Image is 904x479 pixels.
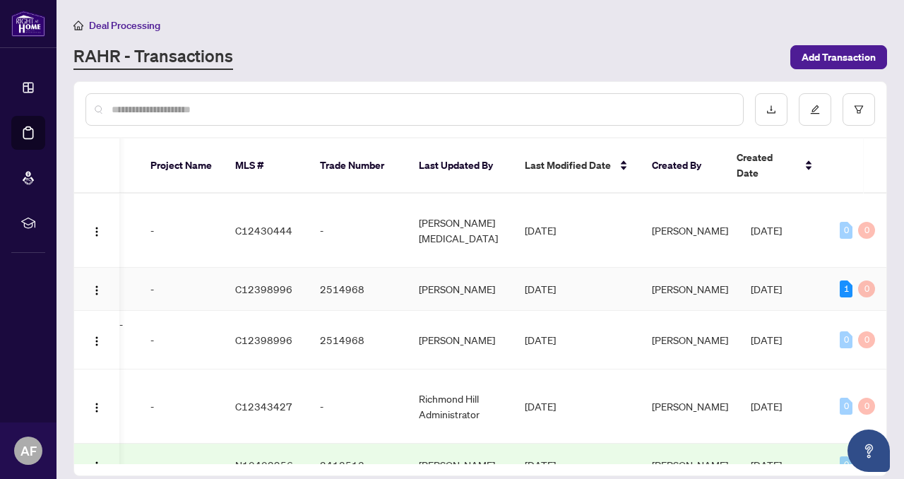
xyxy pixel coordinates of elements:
[858,222,875,239] div: 0
[652,459,728,471] span: [PERSON_NAME]
[85,395,108,418] button: Logo
[408,194,513,268] td: [PERSON_NAME][MEDICAL_DATA]
[751,400,782,413] span: [DATE]
[235,283,292,295] span: C12398996
[840,331,852,348] div: 0
[91,285,102,296] img: Logo
[89,19,160,32] span: Deal Processing
[235,400,292,413] span: C12343427
[737,150,796,181] span: Created Date
[11,11,45,37] img: logo
[73,20,83,30] span: home
[652,400,728,413] span: [PERSON_NAME]
[85,329,108,351] button: Logo
[309,311,408,369] td: 2514968
[525,333,556,346] span: [DATE]
[840,398,852,415] div: 0
[854,105,864,114] span: filter
[85,454,108,476] button: Logo
[525,224,556,237] span: [DATE]
[751,333,782,346] span: [DATE]
[309,194,408,268] td: -
[139,311,224,369] td: -
[408,369,513,444] td: Richmond Hill Administrator
[858,398,875,415] div: 0
[408,138,513,194] th: Last Updated By
[755,93,787,126] button: download
[725,138,824,194] th: Created Date
[309,369,408,444] td: -
[810,105,820,114] span: edit
[91,226,102,237] img: Logo
[847,430,890,472] button: Open asap
[858,280,875,297] div: 0
[840,280,852,297] div: 1
[91,336,102,347] img: Logo
[139,138,224,194] th: Project Name
[224,138,309,194] th: MLS #
[525,158,611,173] span: Last Modified Date
[408,268,513,311] td: [PERSON_NAME]
[20,441,37,461] span: AF
[525,283,556,295] span: [DATE]
[91,461,102,472] img: Logo
[641,138,725,194] th: Created By
[85,219,108,242] button: Logo
[85,278,108,300] button: Logo
[799,93,831,126] button: edit
[652,224,728,237] span: [PERSON_NAME]
[766,105,776,114] span: download
[235,459,293,471] span: N10402956
[73,45,233,70] a: RAHR - Transactions
[309,268,408,311] td: 2514968
[235,333,292,346] span: C12398996
[751,459,782,471] span: [DATE]
[840,222,852,239] div: 0
[525,459,556,471] span: [DATE]
[652,283,728,295] span: [PERSON_NAME]
[840,456,852,473] div: 0
[858,331,875,348] div: 0
[235,224,292,237] span: C12430444
[408,311,513,369] td: [PERSON_NAME]
[139,268,224,311] td: -
[525,400,556,413] span: [DATE]
[139,194,224,268] td: -
[790,45,887,69] button: Add Transaction
[91,402,102,413] img: Logo
[843,93,875,126] button: filter
[751,224,782,237] span: [DATE]
[309,138,408,194] th: Trade Number
[139,369,224,444] td: -
[802,46,876,69] span: Add Transaction
[513,138,641,194] th: Last Modified Date
[652,333,728,346] span: [PERSON_NAME]
[751,283,782,295] span: [DATE]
